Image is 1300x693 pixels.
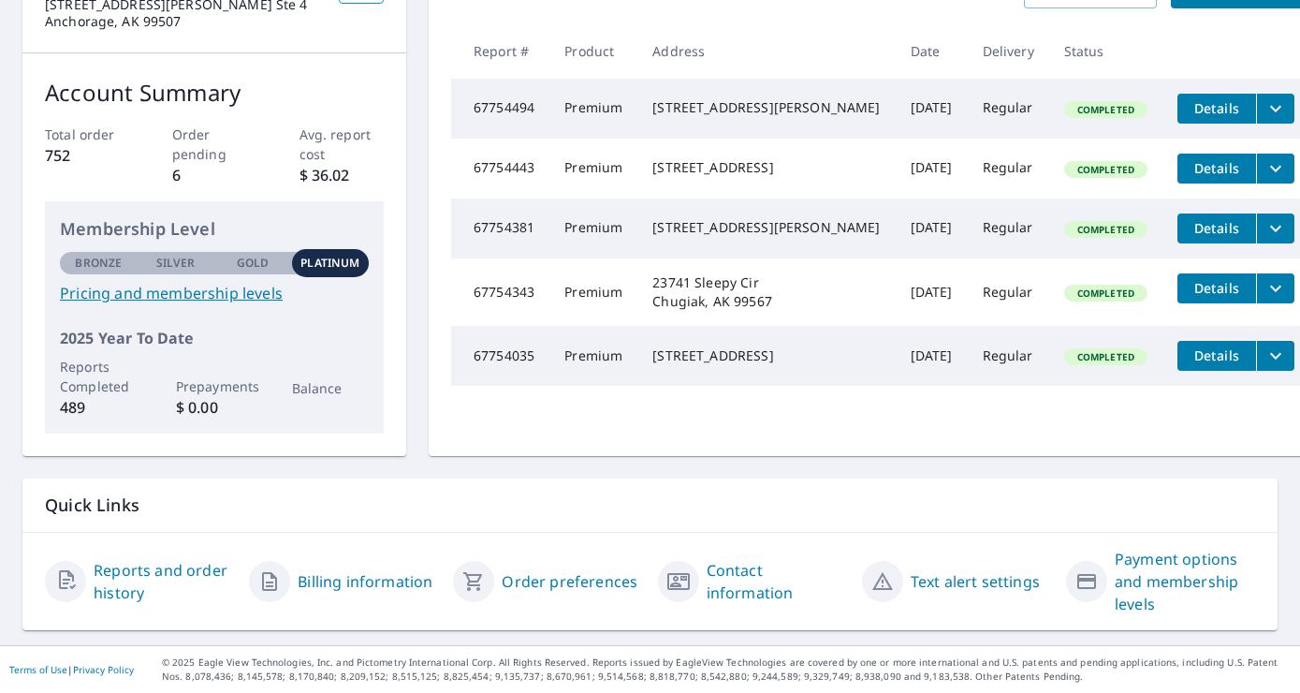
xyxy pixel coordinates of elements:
td: Regular [968,79,1049,139]
td: Premium [549,199,637,258]
td: [DATE] [896,326,968,386]
p: Membership Level [60,216,369,242]
p: 752 [45,144,130,167]
td: 67754443 [451,139,549,199]
span: Completed [1066,223,1146,236]
td: 67754343 [451,258,549,326]
td: Regular [968,199,1049,258]
a: Order preferences [502,570,637,593]
p: 6 [172,164,257,186]
div: 23741 Sleepy Cir Chugiak, AK 99567 [652,273,880,311]
td: 67754381 [451,199,549,258]
p: Prepayments [176,376,254,396]
p: Balance [292,378,370,398]
a: Pricing and membership levels [60,282,369,304]
p: Account Summary [45,76,384,110]
span: Completed [1066,163,1146,176]
td: Premium [549,79,637,139]
p: Total order [45,125,130,144]
td: Regular [968,139,1049,199]
button: detailsBtn-67754035 [1177,341,1256,371]
p: | [9,664,134,675]
td: [DATE] [896,79,968,139]
p: Quick Links [45,494,1255,517]
button: filesDropdownBtn-67754343 [1256,273,1294,303]
td: Premium [549,139,637,199]
th: Report # [451,23,549,79]
p: Anchorage, AK 99507 [45,13,324,30]
span: Completed [1066,287,1146,300]
td: Regular [968,258,1049,326]
td: [DATE] [896,258,968,326]
p: $ 36.02 [299,164,385,186]
div: [STREET_ADDRESS] [652,346,880,365]
p: Silver [156,255,196,272]
td: 67754494 [451,79,549,139]
th: Status [1049,23,1162,79]
a: Privacy Policy [73,663,134,676]
p: © 2025 Eagle View Technologies, Inc. and Pictometry International Corp. All Rights Reserved. Repo... [162,656,1291,684]
p: $ 0.00 [176,396,254,419]
p: 489 [60,396,138,419]
p: Avg. report cost [299,125,385,164]
p: Platinum [300,255,359,272]
a: Payment options and membership levels [1115,548,1255,615]
span: Completed [1066,350,1146,363]
a: Contact information [707,559,847,604]
span: Details [1189,346,1245,364]
span: Details [1189,219,1245,237]
td: [DATE] [896,199,968,258]
button: filesDropdownBtn-67754494 [1256,94,1294,124]
span: Completed [1066,103,1146,116]
div: [STREET_ADDRESS][PERSON_NAME] [652,98,880,117]
span: Details [1189,159,1245,177]
a: Reports and order history [94,559,234,604]
p: Order pending [172,125,257,164]
th: Delivery [968,23,1049,79]
p: Bronze [75,255,122,272]
td: Regular [968,326,1049,386]
th: Address [637,23,895,79]
button: detailsBtn-67754343 [1177,273,1256,303]
td: [DATE] [896,139,968,199]
a: Text alert settings [911,570,1040,593]
button: detailsBtn-67754381 [1177,214,1256,243]
button: detailsBtn-67754443 [1177,154,1256,184]
span: Details [1189,279,1245,297]
p: Reports Completed [60,357,138,396]
th: Date [896,23,968,79]
td: 67754035 [451,326,549,386]
p: Gold [237,255,269,272]
td: Premium [549,326,637,386]
button: detailsBtn-67754494 [1177,94,1256,124]
div: [STREET_ADDRESS] [652,158,880,177]
td: Premium [549,258,637,326]
p: 2025 Year To Date [60,327,369,349]
div: [STREET_ADDRESS][PERSON_NAME] [652,218,880,237]
a: Billing information [298,570,432,593]
button: filesDropdownBtn-67754035 [1256,341,1294,371]
button: filesDropdownBtn-67754443 [1256,154,1294,184]
button: filesDropdownBtn-67754381 [1256,214,1294,243]
span: Details [1189,99,1245,117]
a: Terms of Use [9,663,67,676]
th: Product [549,23,637,79]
